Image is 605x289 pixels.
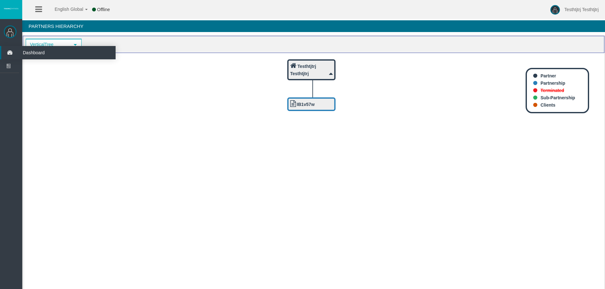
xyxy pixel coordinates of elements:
[550,5,560,15] img: user-image
[541,88,564,93] b: Terminated
[73,42,78,47] span: select
[46,7,83,12] span: English Global
[22,20,605,32] h4: Partners Hierarchy
[564,7,599,12] span: Testhtjtrj Testhtjtrj
[1,46,116,59] a: Dashboard
[290,64,316,76] b: Testhtjtrj Testhtjtrj
[541,95,575,100] b: Sub-Partnership
[26,40,70,49] span: VerticalTree
[541,102,555,108] b: Clients
[97,7,110,12] span: Offline
[18,46,80,59] span: Dashboard
[541,81,565,86] b: Partnership
[541,73,556,78] b: Partner
[3,7,19,10] img: logo.svg
[297,102,315,107] b: IB1v57w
